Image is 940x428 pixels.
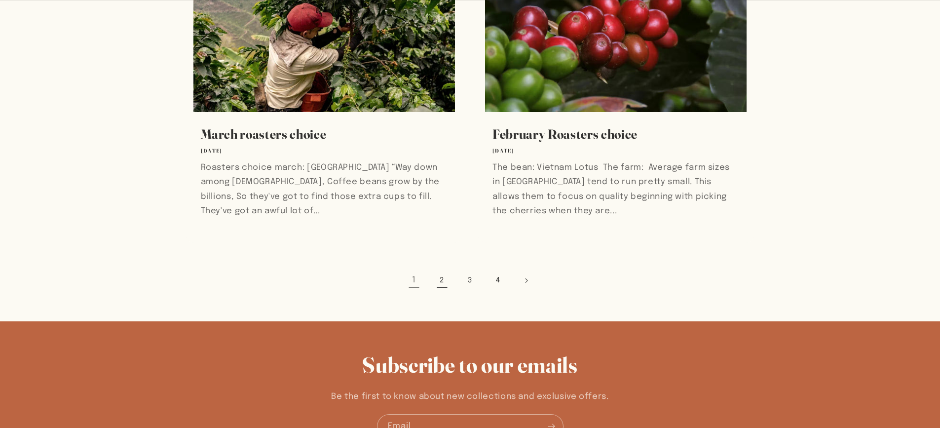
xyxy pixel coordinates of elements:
a: Next page [515,269,537,292]
a: Page 2 [431,269,453,292]
a: Page 1 [403,269,425,292]
a: Page 4 [487,269,509,292]
h2: Subscribe to our emails [47,351,894,379]
nav: Pagination [185,269,755,292]
a: Page 3 [458,269,481,292]
a: March roasters choice [201,126,448,143]
a: February Roasters choice [492,126,740,143]
p: Be the first to know about new collections and exclusive offers. [289,389,651,404]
